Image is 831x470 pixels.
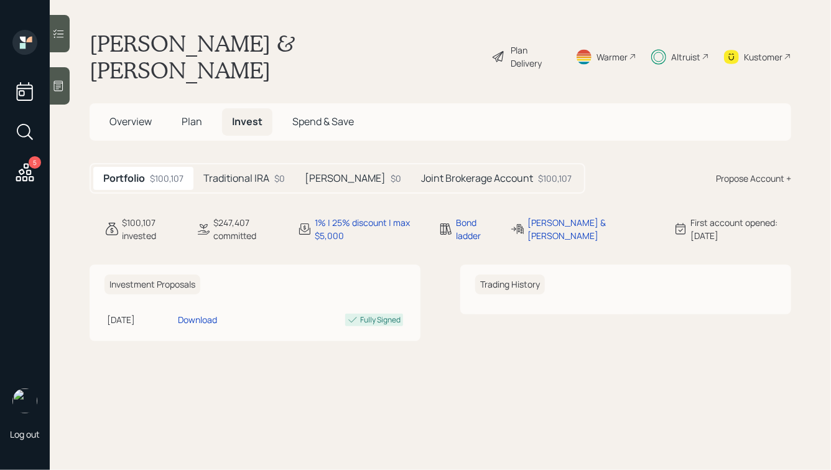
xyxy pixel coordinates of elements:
div: $100,107 [538,172,572,185]
div: [DATE] [107,313,173,326]
span: Overview [109,115,152,128]
h5: [PERSON_NAME] [305,172,386,184]
h1: [PERSON_NAME] & [PERSON_NAME] [90,30,481,83]
span: Invest [232,115,262,128]
div: $100,107 [150,172,183,185]
h6: Trading History [475,275,545,295]
div: First account opened: [DATE] [690,216,791,242]
h5: Joint Brokerage Account [421,172,533,184]
h5: Traditional IRA [203,172,269,184]
div: Kustomer [744,50,782,63]
div: Plan Delivery [511,44,560,70]
div: Bond ladder [456,216,495,242]
div: Fully Signed [360,314,401,326]
div: 1% | 25% discount | max $5,000 [315,216,424,242]
div: $100,107 invested [122,216,181,242]
img: hunter_neumayer.jpg [12,388,37,413]
div: [PERSON_NAME] & [PERSON_NAME] [527,216,658,242]
div: Log out [10,428,40,440]
span: Plan [182,115,202,128]
div: Warmer [597,50,628,63]
h6: Investment Proposals [104,275,200,295]
div: $247,407 committed [213,216,282,242]
div: 5 [29,156,41,169]
span: Spend & Save [292,115,354,128]
div: Altruist [671,50,700,63]
div: $0 [391,172,401,185]
div: Propose Account + [716,172,791,185]
h5: Portfolio [103,172,145,184]
div: $0 [274,172,285,185]
div: Download [178,313,217,326]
